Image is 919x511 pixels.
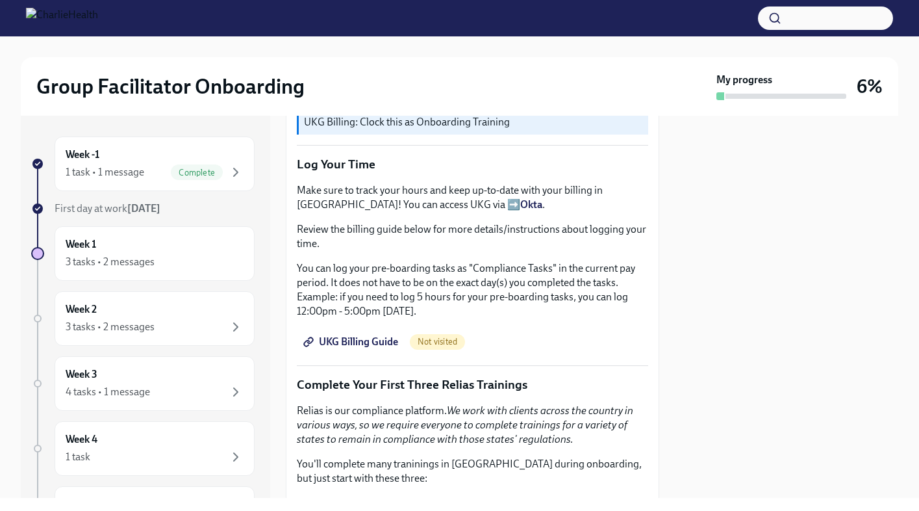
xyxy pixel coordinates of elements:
[297,261,648,319] p: You can log your pre-boarding tasks as "Compliance Tasks" in the current pay period. It does not ...
[31,202,255,216] a: First day at work[DATE]
[55,202,160,215] span: First day at work
[26,8,98,29] img: CharlieHealth
[297,329,407,355] a: UKG Billing Guide
[297,404,648,447] p: Relias is our compliance platform.
[323,496,648,510] li: Employee Orientation & Handbook Acknowledgement
[127,202,160,215] strong: [DATE]
[66,148,99,162] h6: Week -1
[31,356,255,411] a: Week 34 tasks • 1 message
[66,367,97,382] h6: Week 3
[66,237,96,252] h6: Week 1
[66,450,90,464] div: 1 task
[66,165,144,179] div: 1 task • 1 message
[410,337,465,347] span: Not visited
[297,404,633,445] em: We work with clients across the country in various ways, so we require everyone to complete train...
[31,291,255,346] a: Week 23 tasks • 2 messages
[520,198,542,211] a: Okta
[36,73,305,99] h2: Group Facilitator Onboarding
[297,183,648,212] p: Make sure to track your hours and keep up-to-date with your billing in [GEOGRAPHIC_DATA]! You can...
[66,385,150,399] div: 4 tasks • 1 message
[297,376,648,393] p: Complete Your First Three Relias Trainings
[306,335,398,348] span: UKG Billing Guide
[297,222,648,251] p: Review the billing guide below for more details/instructions about logging your time.
[304,115,643,129] p: UKG Billing: Clock this as Onboarding Training
[66,255,155,269] div: 3 tasks • 2 messages
[297,156,648,173] p: Log Your Time
[31,421,255,476] a: Week 41 task
[31,226,255,281] a: Week 13 tasks • 2 messages
[66,302,97,317] h6: Week 2
[66,320,155,334] div: 3 tasks • 2 messages
[297,457,648,486] p: You'll complete many traninings in [GEOGRAPHIC_DATA] during onboarding, but just start with these...
[66,432,97,447] h6: Week 4
[716,73,772,87] strong: My progress
[857,75,883,98] h3: 6%
[31,137,255,191] a: Week -11 task • 1 messageComplete
[171,168,223,177] span: Complete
